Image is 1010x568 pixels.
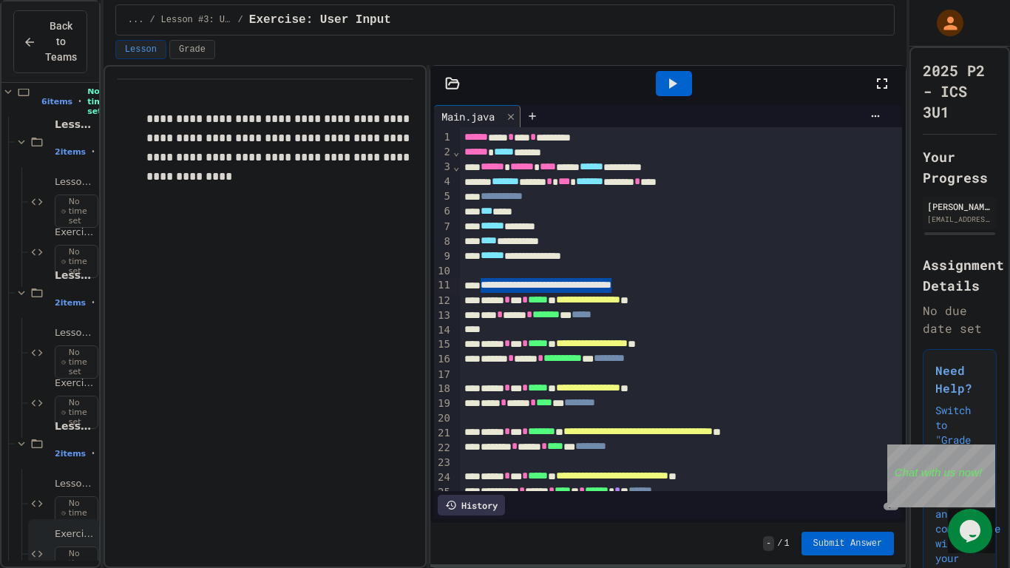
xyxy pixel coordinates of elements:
span: Exercise: User Input [249,11,391,29]
h3: Need Help? [935,362,984,397]
button: Grade [169,40,215,59]
iframe: chat widget [887,444,995,507]
div: History [438,495,505,515]
span: No time set [55,396,98,430]
span: No time set [55,245,98,279]
span: 2 items [55,449,86,459]
span: 2 items [55,298,86,308]
span: / [238,14,243,26]
h2: Assignment Details [923,254,997,296]
iframe: chat widget [948,509,995,553]
span: / [777,538,782,550]
span: • [92,297,95,308]
div: 16 [434,352,453,367]
h2: Your Progress [923,146,997,188]
span: 1 [784,538,789,550]
div: 23 [434,456,453,470]
div: 13 [434,308,453,323]
span: Lesson #3: User Input [55,419,96,433]
div: 12 [434,294,453,308]
span: Lesson: Variables & Data Types [55,327,96,339]
div: 9 [434,249,453,264]
div: 24 [434,470,453,485]
span: No time set [55,195,98,229]
span: • [92,146,95,158]
span: Lesson #3: User Input [161,14,232,26]
div: 21 [434,426,453,441]
div: 18 [434,382,453,396]
button: Submit Answer [801,532,895,555]
div: 7 [434,220,453,234]
span: Submit Answer [813,538,883,550]
span: Lesson #2: Variables & Data Types [55,268,96,282]
div: 6 [434,204,453,219]
span: • [92,447,95,459]
span: No time set [55,496,98,530]
div: 15 [434,337,453,352]
div: 17 [434,368,453,382]
div: Main.java [434,105,521,127]
div: Main.java [434,109,502,124]
div: 5 [434,189,453,204]
span: Exercises: Variables & Data Types [55,377,96,390]
span: Exercises: Output/Output Formatting [55,226,96,239]
div: 2 [434,145,453,160]
span: ... [128,14,144,26]
div: [PERSON_NAME] [927,200,992,213]
span: No time set [87,87,108,116]
button: Lesson [115,40,166,59]
div: 11 [434,278,453,293]
div: 3 [434,160,453,175]
div: My Account [921,6,967,40]
span: Back to Teams [45,18,77,65]
span: Lesson #1: Output/Output Formatting [55,118,96,131]
h1: 2025 P2 - ICS 3U1 [923,60,997,122]
span: Fold line [453,160,460,172]
span: • [78,95,81,107]
span: 6 items [41,97,72,106]
div: 1 [434,130,453,145]
div: 8 [434,234,453,249]
div: [EMAIL_ADDRESS][DOMAIN_NAME] [927,214,992,225]
span: No time set [55,345,98,379]
span: 2 items [55,147,86,157]
div: 22 [434,441,453,456]
span: - [763,536,774,551]
div: 20 [434,411,453,426]
span: Fold line [453,146,460,158]
div: 14 [434,323,453,338]
span: Lesson: User Input [55,478,96,490]
div: 10 [434,264,453,279]
div: No due date set [923,302,997,337]
div: 19 [434,396,453,411]
div: 4 [434,175,453,189]
button: Back to Teams [13,10,87,73]
div: 25 [434,485,453,500]
span: / [149,14,155,26]
span: Exercise: User Input [55,528,96,541]
span: Lesson: Output/Output Formatting [55,176,96,189]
